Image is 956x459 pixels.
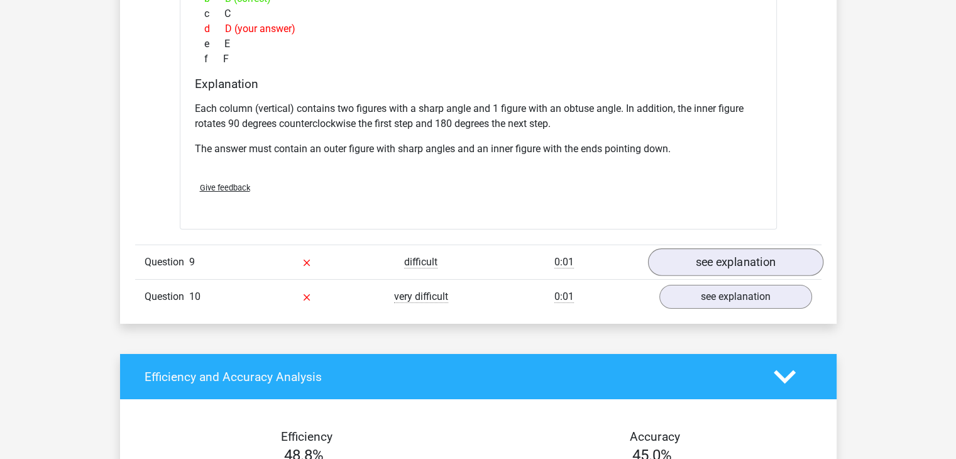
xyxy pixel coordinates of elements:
h4: Accuracy [493,429,817,444]
span: 0:01 [554,256,574,268]
div: F [195,52,762,67]
p: The answer must contain an outer figure with sharp angles and an inner figure with the ends point... [195,141,762,157]
a: see explanation [659,285,812,309]
p: Each column (vertical) contains two figures with a sharp angle and 1 figure with an obtuse angle.... [195,101,762,131]
span: f [204,52,223,67]
span: 10 [189,290,201,302]
div: C [195,6,762,21]
div: D (your answer) [195,21,762,36]
span: d [204,21,225,36]
span: very difficult [394,290,448,303]
span: difficult [404,256,437,268]
span: 0:01 [554,290,574,303]
h4: Efficiency [145,429,469,444]
h4: Efficiency and Accuracy Analysis [145,370,755,384]
span: Give feedback [200,183,250,192]
span: 9 [189,256,195,268]
span: e [204,36,224,52]
span: Question [145,255,189,270]
span: Question [145,289,189,304]
div: E [195,36,762,52]
span: c [204,6,224,21]
h4: Explanation [195,77,762,91]
a: see explanation [647,248,823,276]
